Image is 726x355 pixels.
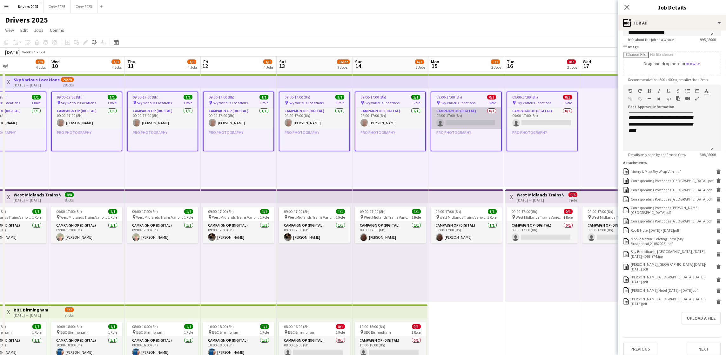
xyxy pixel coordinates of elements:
div: Mobile Media - Briefing Form (Sky Broadband,21082025).pdf [631,236,715,246]
app-job-card: 09:00-17:00 (8h)1/1 Sky Various Locations1 RoleCampaign Op (Digital)1/109:00-17:00 (8h)[PERSON_NA... [203,92,274,151]
app-job-card: 09:00-17:00 (8h)1/1 West Midlands Trains Various Locations1 RoleCampaign Op (Digital)1/109:00-17:... [51,207,122,243]
span: 1/1 [412,209,421,214]
button: Crew 2025 [44,0,71,13]
app-card-role: Campaign Op (Digital)1/109:00-17:00 (8h)[PERSON_NAME] [204,107,273,129]
span: 10:00-18:00 (8h) [208,324,234,329]
span: Sky Various Locations [61,100,96,105]
span: 1 Role [108,330,117,335]
div: Corresponding Postcodes Aberdeen .pdf [631,178,713,183]
span: 995 / 8000 [695,37,721,42]
span: 10:00-18:00 (8h) [56,324,82,329]
div: 4 Jobs [188,65,198,70]
span: 1/1 [335,95,344,99]
span: BBC Birmngham [60,330,88,335]
app-job-card: 09:00-17:00 (8h)1/1 West Midlands Trains Various Locations1 RoleCampaign Op (Digital)1/109:00-17:... [355,207,426,243]
div: 09:00-17:00 (8h)0/1 Sky Various Locations1 RoleCampaign Op (Digital)0/109:00-17:00 (8h) Pro Photo... [431,92,502,151]
span: 09:00-17:00 (8h) [133,95,158,99]
span: 10:00-18:00 (8h) [360,324,386,329]
div: 9 Jobs [337,65,349,70]
app-job-card: 09:00-17:00 (8h)1/1 West Midlands Trains Various Locations1 RoleCampaign Op (Digital)1/109:00-17:... [127,207,198,243]
app-job-card: 09:00-17:00 (8h)1/1 Sky Various Locations1 RoleCampaign Op (Digital)1/109:00-17:00 (8h)[PERSON_NA... [51,92,122,151]
div: Corresponding Postcodes Coventry.pdf [631,219,712,223]
span: 1/1 [184,324,193,329]
span: West Midlands Trains Various Locations [592,215,639,220]
span: 1/1 [184,95,192,99]
span: 09:00-17:00 (8h) [512,209,537,214]
span: View [5,27,14,33]
button: Ordered List [695,88,699,93]
button: Fullscreen [695,96,699,101]
span: 09:00-17:00 (8h) [360,209,386,214]
span: 1/1 [108,324,117,329]
button: Strikethrough [676,88,680,93]
div: 6 jobs [568,197,577,202]
span: 1 Role [260,215,269,220]
span: 16/22 [337,59,350,64]
span: Tue [507,59,514,65]
span: Sky Various Locations [516,100,551,105]
span: 1 Role [412,330,421,335]
span: 08:00-16:00 (8h) [132,324,158,329]
span: 1 Role [487,100,496,105]
button: Undo [628,88,633,93]
span: 14 [354,62,363,70]
div: Corresponding Postcodes Glasgow.pdf [631,188,712,192]
h3: BBC Birmingham [14,307,48,313]
span: 3/8 [263,59,272,64]
span: 6/7 [415,59,424,64]
span: 1 Role [563,215,573,220]
span: 09:00-17:00 (8h) [208,209,234,214]
div: Sky Broadband, Leeds, 21st-24th Aug - DIGI (74.jpg [631,249,715,259]
app-card-role: Campaign Op (Digital)1/109:00-17:00 (8h)[PERSON_NAME] [127,222,198,243]
div: [DATE] → [DATE] [14,198,61,202]
button: Unordered List [685,88,690,93]
app-job-card: 09:00-17:00 (8h)1/1 Sky Various Locations1 RoleCampaign Op (Digital)1/109:00-17:00 (8h)[PERSON_NA... [127,92,198,151]
app-card-role-placeholder: Pro Photography [279,129,349,151]
button: Bold [647,88,652,93]
span: 1 Role [108,215,117,220]
button: Drivers 2025 [13,0,44,13]
span: 09:00-17:00 (8h) [360,95,386,99]
div: 2 Jobs [491,65,501,70]
button: Upload a file [682,312,721,324]
span: 0/1 [336,324,345,329]
app-card-role: Campaign Op (Digital)1/109:00-17:00 (8h)[PERSON_NAME] [203,222,274,243]
span: BBC Birmngham [212,330,239,335]
app-card-role: Campaign Op (Digital)1/109:00-17:00 (8h)[PERSON_NAME] [128,107,198,129]
span: 1/2 [491,59,500,64]
span: 3/8 [36,59,44,64]
div: 4 Jobs [112,65,122,70]
button: Insert video [685,96,690,101]
app-card-role-placeholder: Pro Photography [204,129,273,151]
app-card-role: Campaign Op (Digital)1/109:00-17:00 (8h)[PERSON_NAME] [355,107,425,129]
app-card-role: Campaign Op (Digital)0/109:00-17:00 (8h) [431,107,501,129]
span: 5/7 [65,307,74,312]
span: 1 Role [335,100,344,105]
div: 09:00-17:00 (8h)1/1 Sky Various Locations1 RoleCampaign Op (Digital)1/109:00-17:00 (8h)[PERSON_NA... [355,92,426,151]
div: 5 Jobs [415,65,425,70]
span: 8/8 [65,192,74,197]
app-job-card: 09:00-17:00 (8h)0/1 West Midlands Trains Various Locations1 RoleCampaign Op (Digital)0/109:00-17:... [507,207,578,243]
span: 0/2 [567,59,576,64]
label: Attachments [623,160,647,165]
app-job-card: 09:00-17:00 (8h)0/1 West Midlands Trains Various Locations1 RoleCampaign Op (Digital)0/109:00-17:... [582,207,654,243]
span: Sky Various Locations [289,100,324,105]
div: [DATE] → [DATE] [14,313,48,317]
div: Job Ad [618,15,726,31]
span: 1 Role [412,215,421,220]
h1: Drivers 2025 [5,15,48,25]
span: 3/8 [111,59,120,64]
span: 0/1 [412,324,421,329]
h3: West Midlands Trains Various Locations [14,192,61,198]
app-card-role: Campaign Op (Digital)0/109:00-17:00 (8h) [507,107,577,129]
span: 1 Role [107,100,117,105]
app-card-role: Campaign Op (Digital)0/109:00-17:00 (8h) [582,222,654,243]
span: 1 Role [259,100,268,105]
a: Comms [47,26,67,34]
span: Recommendation: 600 x 400px, smaller than 2mb [623,77,713,82]
span: 1 Role [32,330,41,335]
